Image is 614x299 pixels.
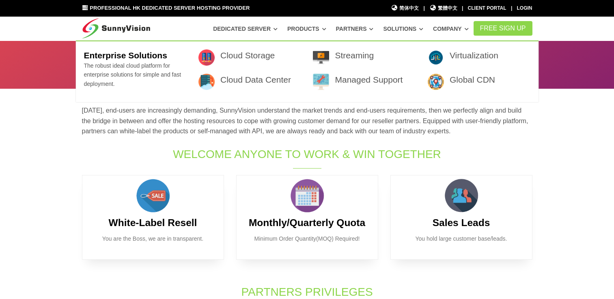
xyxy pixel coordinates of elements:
a: FREE Sign Up [474,21,532,36]
a: Cloud Storage [220,51,275,60]
h1: Welcome Anyone to Work & Win Together [172,146,442,162]
img: 005-location.png [428,74,444,90]
a: 繁體中文 [429,4,457,12]
a: Managed Support [335,75,403,84]
b: Enterprise Solutions [84,51,167,60]
p: [DATE], end-users are increasingly demanding, SunnyVision understand the market trends and end-us... [82,105,532,137]
a: Company [433,21,469,36]
li: | [511,4,512,12]
img: 007-video-player.png [313,49,329,66]
p: You hold large customer base/leads. [403,234,520,243]
b: Monthly/Quarterly Quota [249,217,365,228]
b: White-Label Resell [109,217,197,228]
a: Solutions [383,21,423,36]
li: | [462,4,463,12]
img: 001-data.png [198,49,215,66]
span: Professional HK Dedicated Server Hosting Provider [90,5,250,11]
img: 009-technical-support.png [313,74,329,90]
a: Products [287,21,326,36]
a: 简体中文 [391,4,419,12]
a: Cloud Data Center [220,75,291,84]
img: customer.png [441,175,482,216]
a: Login [517,5,532,11]
a: Virtualization [450,51,498,60]
img: sales.png [133,175,173,216]
li: | [423,4,424,12]
a: Streaming [335,51,374,60]
img: flat-cloud-in-out.png [428,49,444,66]
p: Minimum Order Quantity(MOQ) Required! [249,234,366,243]
img: calendar.png [287,175,327,216]
a: Partners [336,21,374,36]
img: 003-server-1.png [198,74,215,90]
b: Sales Leads [433,217,490,228]
p: You are the Boss, we are in transparent. [95,234,211,243]
a: Dedicated Server [213,21,278,36]
a: Client Portal [468,5,506,11]
div: Solutions [76,41,539,102]
a: Global CDN [450,75,495,84]
span: The robust ideal cloud platform for enterprise solutions for simple and fast deployment. [84,62,181,87]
